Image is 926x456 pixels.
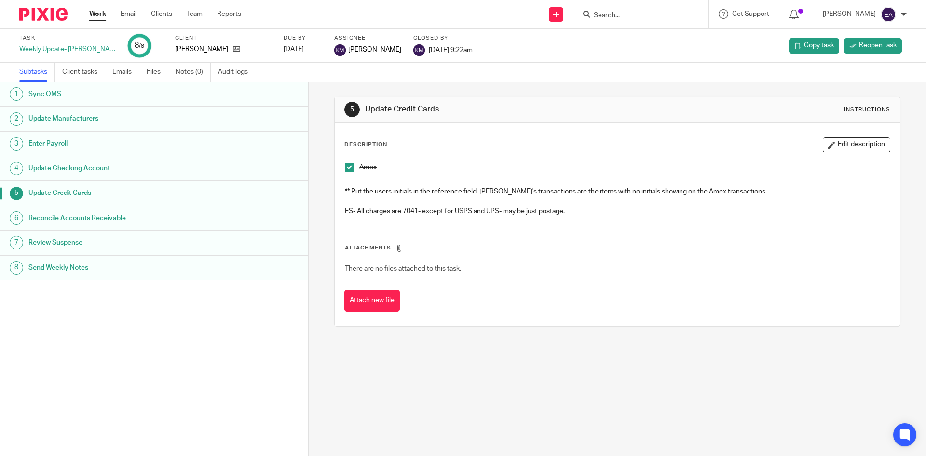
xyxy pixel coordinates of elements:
[789,38,839,54] a: Copy task
[19,8,68,21] img: Pixie
[804,41,834,50] span: Copy task
[10,187,23,200] div: 5
[19,44,116,54] div: Weekly Update- [PERSON_NAME]
[10,236,23,249] div: 7
[593,12,680,20] input: Search
[844,38,902,54] a: Reopen task
[859,41,897,50] span: Reopen task
[284,34,322,42] label: Due by
[147,63,168,82] a: Files
[429,46,473,53] span: [DATE] 9:22am
[151,9,172,19] a: Clients
[10,261,23,275] div: 8
[413,44,425,56] img: svg%3E
[10,211,23,225] div: 6
[28,161,209,176] h1: Update Checking Account
[732,11,769,17] span: Get Support
[284,44,322,54] div: [DATE]
[187,9,203,19] a: Team
[10,112,23,126] div: 2
[19,34,116,42] label: Task
[28,137,209,151] h1: Enter Payroll
[135,40,144,51] div: 8
[176,63,211,82] a: Notes (0)
[28,235,209,250] h1: Review Suspense
[121,9,136,19] a: Email
[19,63,55,82] a: Subtasks
[344,290,400,312] button: Attach new file
[112,63,139,82] a: Emails
[28,186,209,200] h1: Update Credit Cards
[218,63,255,82] a: Audit logs
[62,63,105,82] a: Client tasks
[345,187,889,196] p: ** Put the users initials in the reference field. [PERSON_NAME]'s transactions are the items with...
[344,102,360,117] div: 5
[139,43,144,49] small: /8
[345,245,391,250] span: Attachments
[344,141,387,149] p: Description
[844,106,890,113] div: Instructions
[175,44,228,54] p: [PERSON_NAME]
[334,44,346,56] img: svg%3E
[823,137,890,152] button: Edit description
[334,34,401,42] label: Assignee
[89,9,106,19] a: Work
[365,104,638,114] h1: Update Credit Cards
[881,7,896,22] img: svg%3E
[348,45,401,55] span: [PERSON_NAME]
[823,9,876,19] p: [PERSON_NAME]
[28,111,209,126] h1: Update Manufacturers
[345,207,889,216] p: ES- All charges are 7041- except for USPS and UPS- may be just postage.
[28,87,209,101] h1: Sync OMS
[28,261,209,275] h1: Send Weekly Notes
[217,9,241,19] a: Reports
[10,87,23,101] div: 1
[10,162,23,175] div: 4
[413,34,473,42] label: Closed by
[359,163,889,172] p: Amex
[175,34,272,42] label: Client
[28,211,209,225] h1: Reconcile Accounts Receivable
[10,137,23,151] div: 3
[345,265,461,272] span: There are no files attached to this task.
